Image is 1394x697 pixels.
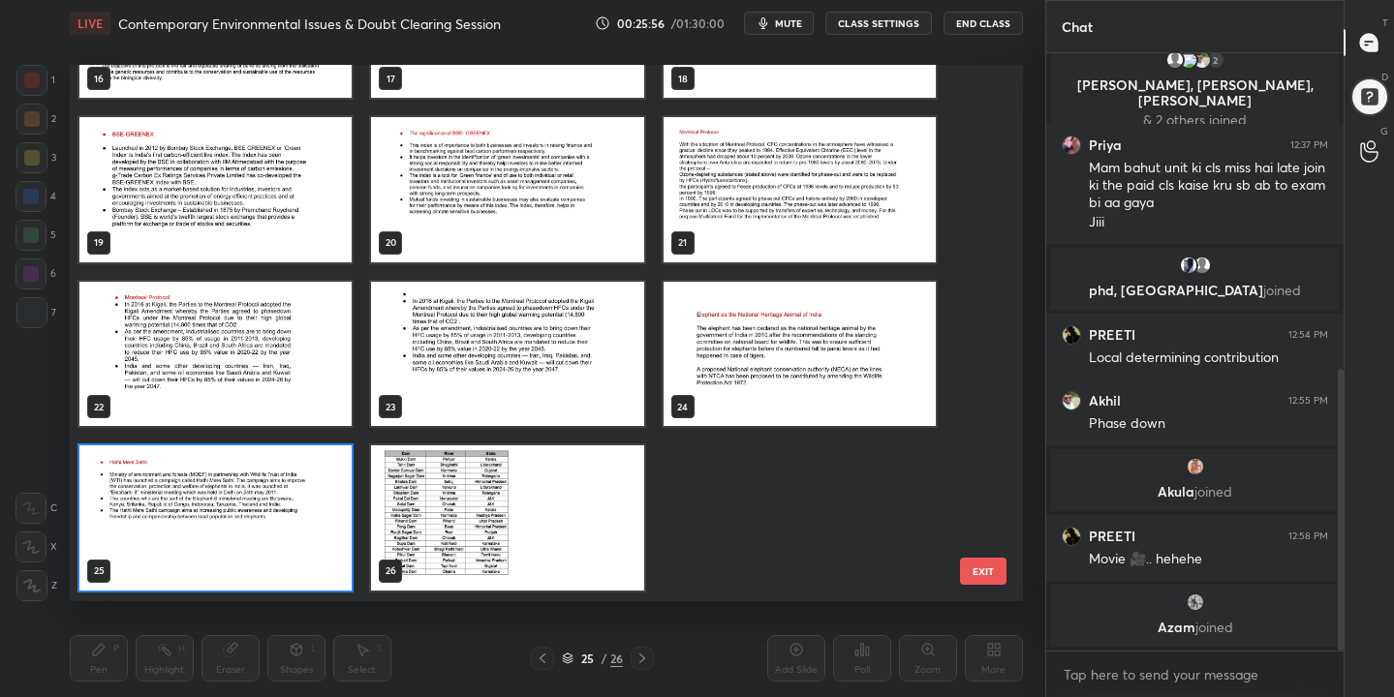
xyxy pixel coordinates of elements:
h6: PREETI [1089,326,1135,344]
img: default.png [1165,50,1185,70]
div: Local determining contribution [1089,348,1328,368]
h6: PREETI [1089,528,1135,545]
span: joined [1195,618,1233,636]
button: End Class [944,12,1023,35]
img: efb50057d74c483dad6fde80e789ec98.jpg [1186,457,1205,476]
button: mute [744,12,814,35]
div: / [601,652,606,664]
span: mute [775,16,802,30]
div: grid [1046,53,1344,651]
button: CLASS SETTINGS [825,12,932,35]
img: 1759906949L9TE4O.pdf [79,282,352,427]
p: [PERSON_NAME], [PERSON_NAME], [PERSON_NAME] [1063,77,1327,108]
div: 1 [16,65,55,96]
img: 975d8f80c7b7480790a58a61b4a474ae.jpg [1062,527,1081,546]
span: joined [1194,482,1232,500]
div: 12:58 PM [1288,530,1328,542]
img: b07bad8ed58b43789efcbb4f6eada76a.jpg [1186,592,1205,612]
div: 26 [610,650,623,667]
p: Akula [1063,484,1327,500]
div: 12:37 PM [1290,139,1328,151]
div: 12:55 PM [1288,395,1328,407]
p: phd, [GEOGRAPHIC_DATA] [1063,283,1327,298]
img: 975d8f80c7b7480790a58a61b4a474ae.jpg [1062,325,1081,345]
p: T [1382,15,1388,30]
p: D [1381,70,1388,84]
img: 398ba1f8ecfb404dbba3fd0d71c04d6f.10788119_3 [1179,50,1198,70]
div: 25 [577,652,597,664]
button: EXIT [960,558,1007,585]
p: & 2 others joined [1063,112,1327,128]
p: Chat [1046,1,1108,52]
div: C [15,493,57,524]
div: Movie 🎥.. hehehe [1089,550,1328,569]
div: Phase down [1089,414,1328,434]
p: Azam [1063,620,1327,635]
img: 1759906949L9TE4O.pdf [663,282,935,427]
div: X [15,531,57,562]
img: cdcea2380f0d403181ed4b7fcf3c4e9c.jpg [1062,391,1081,410]
div: grid [70,65,989,600]
img: 681428eae3384247944c7191279535a9.jpg [1179,256,1198,275]
img: 1759906949L9TE4O.pdf [371,282,643,427]
div: 6 [15,258,56,289]
div: 3 [16,142,56,173]
img: 1759906949L9TE4O.pdf [371,117,643,262]
div: 7 [16,297,56,328]
img: 1759906949L9TE4O.pdf [663,117,935,262]
div: 12:54 PM [1288,329,1328,341]
img: 1759906949L9TE4O.pdf [371,445,643,591]
div: 2 [1206,50,1225,70]
h6: Akhil [1089,392,1121,409]
p: G [1380,124,1388,138]
div: LIVE [70,12,110,35]
div: 4 [15,181,56,212]
div: Z [16,570,57,601]
div: Mam bahut unit ki cls miss hai late join ki the paid cls kaise kru sb ab to exam bi aa gaya [1089,159,1328,213]
img: 1759906949L9TE4O.pdf [79,117,352,262]
img: default.png [1193,256,1212,275]
img: cdcea2380f0d403181ed4b7fcf3c4e9c.jpg [1193,50,1212,70]
span: joined [1263,281,1301,299]
img: 1759906949L9TE4O.pdf [79,445,352,591]
div: Jiii [1089,213,1328,232]
div: 5 [15,220,56,251]
h6: Priya [1089,136,1122,154]
div: 2 [16,104,56,135]
img: 4fdd0ca1688442a6a20a48bda4549994.jpg [1062,136,1081,155]
h4: Contemporary Environmental Issues & Doubt Clearing Session [118,15,501,33]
